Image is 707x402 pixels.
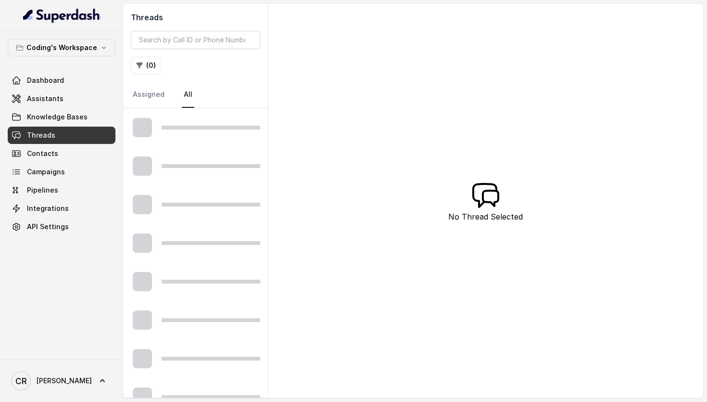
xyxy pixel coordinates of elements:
h2: Threads [131,12,260,23]
p: No Thread Selected [448,211,523,222]
a: Threads [8,127,115,144]
button: Coding's Workspace [8,39,115,56]
a: Knowledge Bases [8,108,115,126]
a: [PERSON_NAME] [8,367,115,394]
p: Coding's Workspace [26,42,97,53]
a: All [182,82,194,108]
button: (0) [131,57,162,74]
img: light.svg [23,8,101,23]
a: Pipelines [8,182,115,199]
a: Assigned [131,82,166,108]
nav: Tabs [131,82,260,108]
a: Integrations [8,200,115,217]
a: API Settings [8,218,115,235]
a: Assistants [8,90,115,107]
a: Contacts [8,145,115,162]
a: Campaigns [8,163,115,181]
input: Search by Call ID or Phone Number [131,31,260,49]
a: Dashboard [8,72,115,89]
